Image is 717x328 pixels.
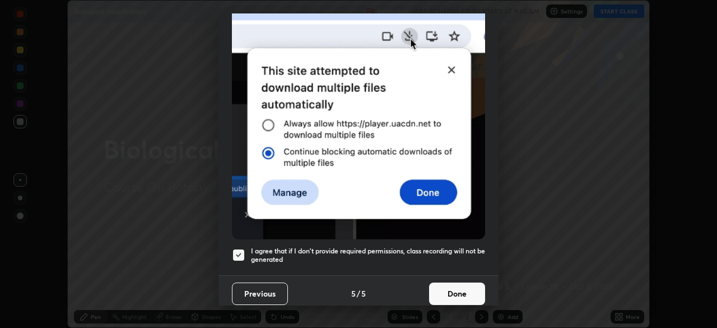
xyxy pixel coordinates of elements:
h4: 5 [361,288,366,299]
h5: I agree that if I don't provide required permissions, class recording will not be generated [251,247,485,264]
button: Done [429,283,485,305]
h4: 5 [351,288,356,299]
button: Previous [232,283,288,305]
h4: / [357,288,360,299]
